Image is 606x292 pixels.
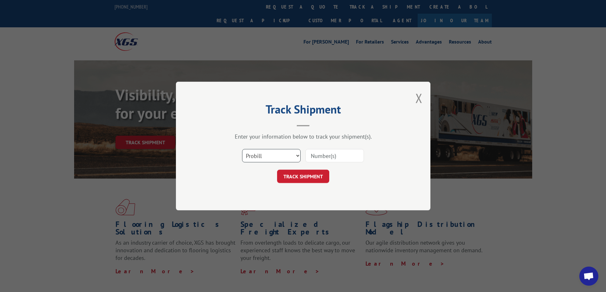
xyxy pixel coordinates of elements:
[208,105,399,117] h2: Track Shipment
[415,90,422,106] button: Close modal
[305,149,364,162] input: Number(s)
[277,170,329,183] button: TRACK SHIPMENT
[208,133,399,140] div: Enter your information below to track your shipment(s).
[579,267,598,286] div: Open chat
